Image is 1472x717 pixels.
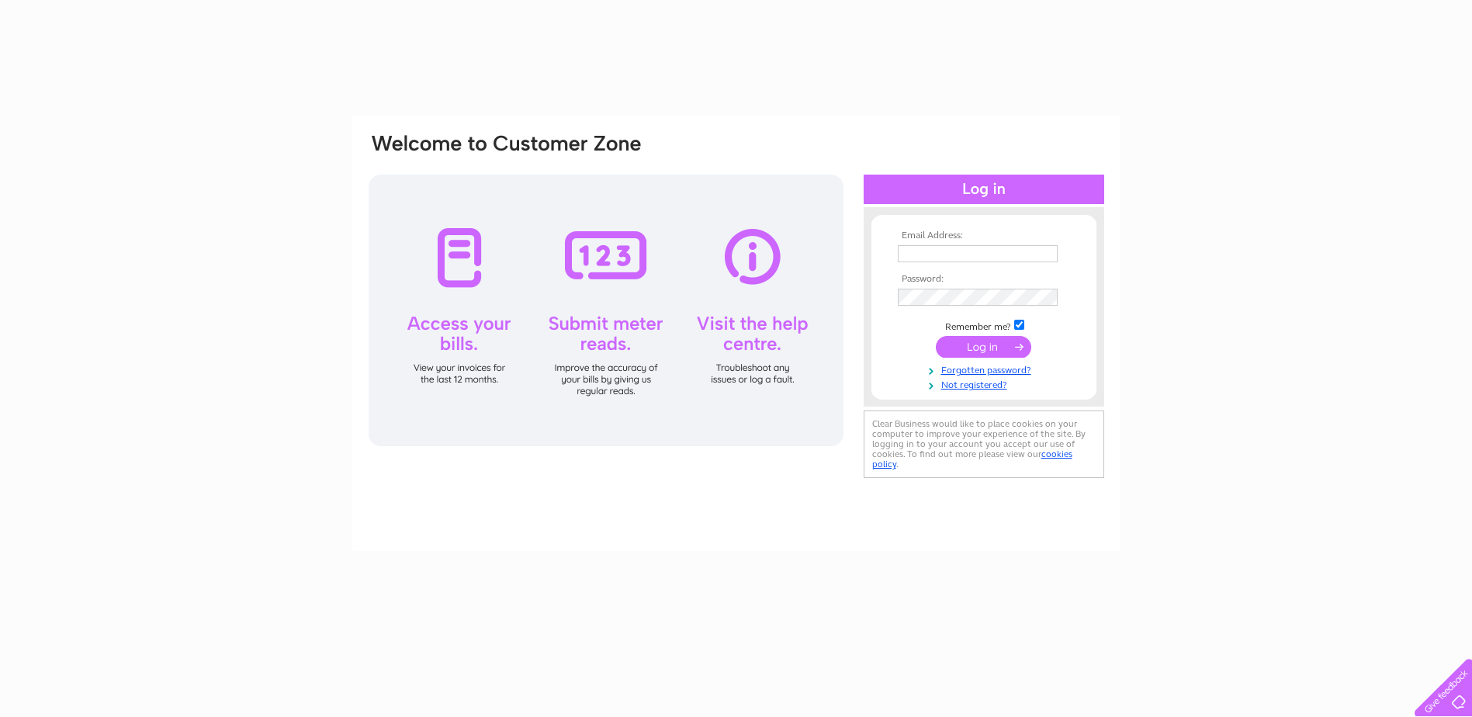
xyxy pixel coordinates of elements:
[894,317,1074,333] td: Remember me?
[894,274,1074,285] th: Password:
[894,230,1074,241] th: Email Address:
[898,376,1074,391] a: Not registered?
[898,362,1074,376] a: Forgotten password?
[864,410,1104,478] div: Clear Business would like to place cookies on your computer to improve your experience of the sit...
[936,336,1031,358] input: Submit
[872,449,1072,469] a: cookies policy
